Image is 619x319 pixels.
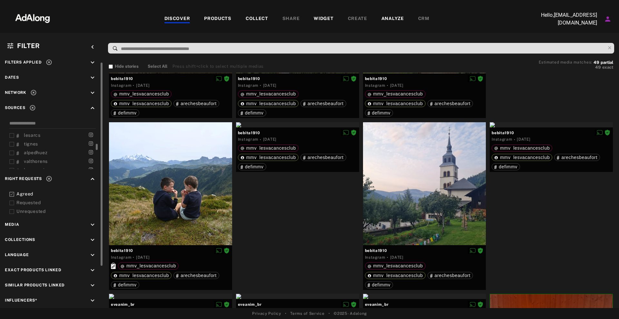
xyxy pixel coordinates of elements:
button: Disable diffusion on this media [214,301,224,308]
div: arechesbeaufort [176,273,217,278]
span: defimmv [372,282,391,287]
div: mmv_lesvacancesclub [368,92,423,96]
img: 63233d7d88ed69de3c212112c67096b6.png [4,8,61,27]
span: bebita1910 [492,130,611,136]
span: defimmv [372,110,391,115]
time: 2025-08-08T14:42:02.000Z [263,137,277,142]
span: defimmv [118,282,137,287]
span: Estimated media matches: [539,60,592,65]
span: · [260,83,261,88]
i: keyboard_arrow_down [89,74,96,81]
div: DISCOVER [164,15,190,23]
span: · [514,137,516,142]
div: CREATE [348,15,367,23]
span: Influencers* [5,298,37,303]
div: mmv_lesvacancesclub [113,101,169,106]
div: arechesbeaufort [303,155,344,160]
div: defimmv [368,111,391,115]
div: arechesbeaufort [430,101,471,106]
span: · [387,83,388,88]
div: Instagram [365,83,385,88]
span: lesarcs [24,133,41,138]
div: SHARE [282,15,300,23]
button: Disable diffusion on this media [468,247,477,254]
span: Rights agreed [477,302,483,306]
i: keyboard_arrow_left [89,44,96,51]
span: Rights agreed [351,130,357,135]
span: arechesbeaufort [181,101,217,106]
i: keyboard_arrow_down [89,236,96,244]
span: Rights agreed [224,302,230,306]
span: 49 [595,65,601,70]
div: defimmv [113,111,137,115]
span: bebita1910 [238,130,357,136]
span: bebita1910 [365,76,484,82]
span: defimmv [118,110,137,115]
div: CRM [418,15,429,23]
span: eveanim_br [238,302,357,307]
span: bebita1910 [238,76,357,82]
span: mmv_lesvacancesclub [500,155,550,160]
i: keyboard_arrow_up [89,105,96,112]
div: Instagram [111,83,131,88]
span: Right Requests [5,176,42,181]
span: eveanim_br [365,302,484,307]
p: Hello, [EMAIL_ADDRESS][DOMAIN_NAME] [533,11,597,27]
span: defimmv [245,110,264,115]
div: mmv_lesvacancesclub [113,273,169,278]
span: mmv_lesvacancesclub [246,145,296,151]
div: Widget de chat [587,288,619,319]
iframe: Chat Widget [587,288,619,319]
div: arechesbeaufort [303,101,344,106]
span: Exact Products Linked [5,268,62,272]
time: 2025-08-08T14:42:02.000Z [390,83,404,88]
span: mmv_lesvacancesclub [373,263,423,268]
i: keyboard_arrow_down [89,282,96,289]
span: bebita1910 [365,248,484,254]
div: defimmv [113,283,137,287]
button: Account settings [602,14,613,25]
div: mmv_lesvacancesclub [241,92,296,96]
div: defimmv [241,164,264,169]
span: lesmenuires [24,167,52,173]
div: mmv_lesvacancesclub [368,273,423,278]
span: defimmv [499,164,517,169]
div: arechesbeaufort [430,273,471,278]
span: Media [5,222,19,227]
span: arechesbeaufort [435,273,471,278]
span: arechesbeaufort [561,155,597,160]
span: Rights agreed [224,76,230,81]
a: Privacy Policy [252,311,281,316]
span: • [285,311,287,316]
span: mmv_lesvacancesclub [373,273,423,278]
span: mmv_lesvacancesclub [119,273,169,278]
div: mmv_lesvacancesclub [494,146,550,150]
time: 2025-08-08T14:42:02.000Z [136,255,150,260]
i: keyboard_arrow_down [89,252,96,259]
button: Disable diffusion on this media [214,75,224,82]
span: Sources [5,105,25,110]
button: Disable diffusion on this media [341,75,351,82]
div: arechesbeaufort [176,101,217,106]
i: keyboard_arrow_down [89,59,96,66]
time: 2025-08-08T14:42:02.000Z [136,83,150,88]
span: • [329,311,330,316]
div: Instagram [365,254,385,260]
div: COLLECT [246,15,268,23]
div: Agreed [16,191,98,197]
i: keyboard_arrow_up [89,175,96,183]
div: mmv_lesvacancesclub [494,155,550,160]
span: mmv_lesvacancesclub [373,91,423,96]
div: Press shift+click to select multiple medias [172,63,264,70]
div: WIDGET [314,15,333,23]
span: Rights agreed [351,76,357,81]
span: Rights agreed [224,248,230,253]
button: Disable diffusion on this media [595,129,604,136]
span: valthorens [24,159,48,164]
span: Rights agreed [604,130,610,135]
span: Rights agreed [351,302,357,306]
div: Instagram [238,136,258,142]
div: PRODUCTS [204,15,231,23]
span: Rights agreed [477,248,483,253]
div: defimmv [494,164,517,169]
